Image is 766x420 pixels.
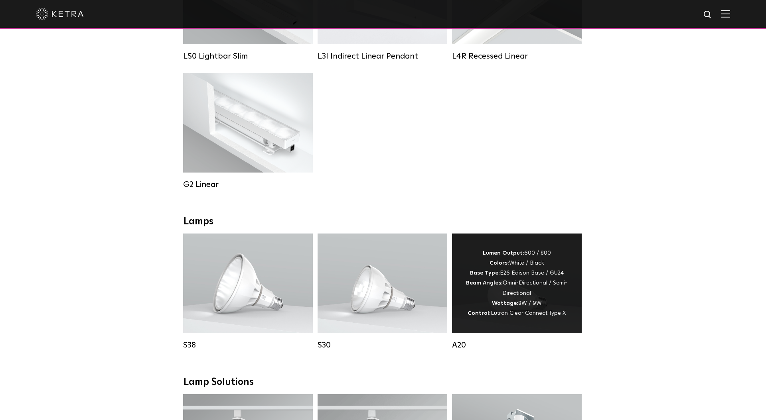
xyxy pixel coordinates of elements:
[468,310,491,316] strong: Control:
[470,270,500,276] strong: Base Type:
[318,234,447,350] a: S30 Lumen Output:1100Colors:White / BlackBase Type:E26 Edison Base / GU24Beam Angles:15° / 25° / ...
[318,51,447,61] div: L3I Indirect Linear Pendant
[183,73,313,189] a: G2 Linear Lumen Output:400 / 700 / 1000Colors:WhiteBeam Angles:Flood / [GEOGRAPHIC_DATA] / Narrow...
[483,250,524,256] strong: Lumen Output:
[721,10,730,18] img: Hamburger%20Nav.svg
[318,340,447,350] div: S30
[466,280,503,286] strong: Beam Angles:
[183,180,313,189] div: G2 Linear
[183,234,313,350] a: S38 Lumen Output:1100Colors:White / BlackBase Type:E26 Edison Base / GU24Beam Angles:10° / 25° / ...
[491,310,566,316] span: Lutron Clear Connect Type X
[490,260,509,266] strong: Colors:
[184,216,582,228] div: Lamps
[464,248,570,318] div: 600 / 800 White / Black E26 Edison Base / GU24 Omni-Directional / Semi-Directional 8W / 9W
[452,234,582,350] a: A20 Lumen Output:600 / 800Colors:White / BlackBase Type:E26 Edison Base / GU24Beam Angles:Omni-Di...
[452,340,582,350] div: A20
[452,51,582,61] div: L4R Recessed Linear
[492,300,518,306] strong: Wattage:
[183,51,313,61] div: LS0 Lightbar Slim
[184,377,582,388] div: Lamp Solutions
[703,10,713,20] img: search icon
[36,8,84,20] img: ketra-logo-2019-white
[183,340,313,350] div: S38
